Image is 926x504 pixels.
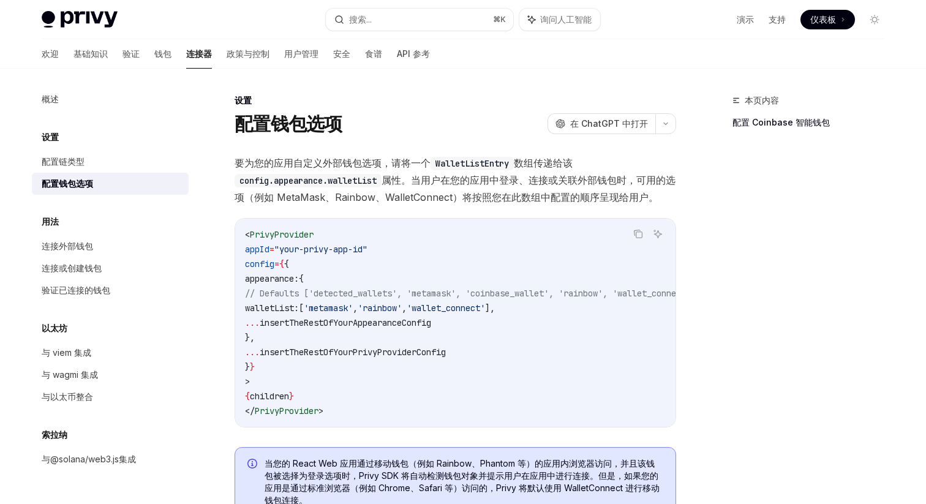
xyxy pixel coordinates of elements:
[235,174,382,187] code: config.appearance.walletList
[299,273,304,284] span: {
[42,323,67,333] font: 以太坊
[769,14,786,24] font: 支持
[245,273,299,284] span: appearance:
[745,95,779,105] font: 本页内容
[402,303,407,314] span: ,
[365,48,382,59] font: 食谱
[245,288,696,299] span: // Defaults ['detected_wallets', 'metamask', 'coinbase_wallet', 'rainbow', 'wallet_connect']
[284,48,318,59] font: 用户管理
[42,391,93,402] font: 与以太币整合
[247,459,260,471] svg: 信息
[260,317,431,328] span: insertTheRestOfYourAppearanceConfig
[365,39,382,69] a: 食谱
[32,235,189,257] a: 连接外部钱包
[245,376,250,387] span: >
[349,14,372,24] font: 搜索...
[519,9,600,31] button: 询问人工智能
[514,157,573,169] font: 数组传递给该
[570,118,648,129] font: 在 ChatGPT 中打开
[32,257,189,279] a: 连接或创建钱包
[32,173,189,195] a: 配置钱包选项
[42,285,110,295] font: 验证已连接的钱包
[42,454,136,464] font: 与@solana/web3.js集成
[32,386,189,408] a: 与以太币整合
[737,14,754,24] font: 演示
[318,405,323,416] span: >
[42,241,93,251] font: 连接外部钱包
[431,157,514,170] code: WalletListEntry
[810,14,836,24] font: 仪表板
[250,229,314,240] span: PrivyProvider
[235,95,252,105] font: 设置
[245,229,250,240] span: <
[73,48,108,59] font: 基础知识
[32,279,189,301] a: 验证已连接的钱包
[548,113,655,134] button: 在 ChatGPT 中打开
[284,258,289,269] span: {
[333,39,350,69] a: 安全
[32,448,189,470] a: 与@solana/web3.js集成
[630,226,646,242] button: 复制代码块中的内容
[326,9,513,31] button: 搜索...⌘K
[800,10,855,29] a: 仪表板
[227,48,269,59] font: 政策与控制
[493,15,500,24] font: ⌘
[407,303,485,314] span: 'wallet_connect'
[353,303,358,314] span: ,
[42,263,102,273] font: 连接或创建钱包
[540,14,592,24] font: 询问人工智能
[284,39,318,69] a: 用户管理
[42,132,59,142] font: 设置
[397,39,430,69] a: API 参考
[42,369,98,380] font: 与 wagmi 集成
[154,39,171,69] a: 钱包
[32,88,189,110] a: 概述
[245,347,260,358] span: ...
[122,48,140,59] font: 验证
[500,15,506,24] font: K
[32,364,189,386] a: 与 wagmi 集成
[245,317,260,328] span: ...
[865,10,884,29] button: 切换暗模式
[269,244,274,255] span: =
[42,216,59,227] font: 用法
[732,113,894,132] a: 配置 Coinbase 智能钱包
[245,405,255,416] span: </
[227,39,269,69] a: 政策与控制
[42,347,91,358] font: 与 viem 集成
[260,347,446,358] span: insertTheRestOfYourPrivyProviderConfig
[255,405,318,416] span: PrivyProvider
[122,39,140,69] a: 验证
[250,361,255,372] span: }
[274,258,279,269] span: =
[650,226,666,242] button: 询问人工智能
[42,156,85,167] font: 配置链类型
[42,429,67,440] font: 索拉纳
[73,39,108,69] a: 基础知识
[279,258,284,269] span: {
[333,48,350,59] font: 安全
[289,391,294,402] span: }
[42,178,93,189] font: 配置钱包选项
[235,113,342,135] font: 配置钱包选项
[304,303,353,314] span: 'metamask'
[42,94,59,104] font: 概述
[235,174,676,203] font: 属性。当用户在您的应用中登录、连接或关联外部钱包时，可用的选项（例如 MetaMask、Rainbow、WalletConnect）将按照您在此数组中配置的顺序呈现给用户。
[32,342,189,364] a: 与 viem 集成
[358,303,402,314] span: 'rainbow'
[186,39,212,69] a: 连接器
[274,244,367,255] span: "your-privy-app-id"
[186,48,212,59] font: 连接器
[42,11,118,28] img: 灯光标志
[485,303,495,314] span: ],
[732,117,830,127] font: 配置 Coinbase 智能钱包
[245,303,299,314] span: walletList:
[250,391,289,402] span: children
[737,13,754,26] a: 演示
[245,332,255,343] span: },
[235,157,431,169] font: 要为您的应用自定义外部钱包选项，请将一个
[769,13,786,26] a: 支持
[397,48,430,59] font: API 参考
[245,258,274,269] span: config
[245,391,250,402] span: {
